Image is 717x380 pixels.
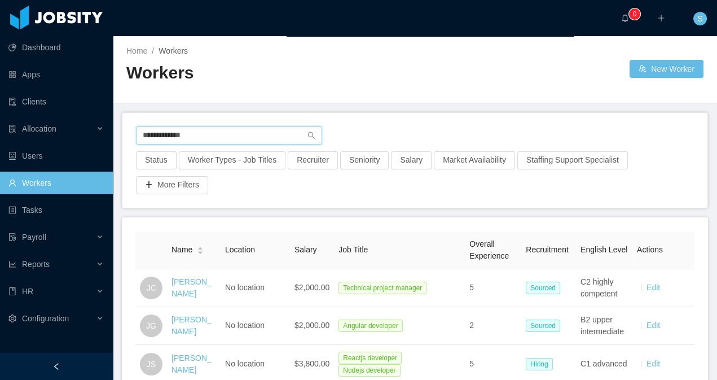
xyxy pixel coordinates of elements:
td: C2 highly competent [576,269,632,307]
a: icon: appstoreApps [8,63,104,86]
i: icon: bell [621,14,629,22]
button: Worker Types - Job Titles [179,151,285,169]
a: [PERSON_NAME] [171,277,212,298]
button: Seniority [340,151,389,169]
span: Payroll [22,233,46,242]
span: Recruitment [526,245,568,254]
span: Angular developer [338,320,402,332]
span: Sourced [526,320,560,332]
span: $3,800.00 [294,359,329,368]
span: Salary [294,245,317,254]
span: S [697,12,702,25]
div: Sort [197,245,204,253]
span: Hiring [526,358,552,370]
span: Location [225,245,255,254]
h2: Workers [126,62,415,85]
button: Salary [391,151,432,169]
i: icon: file-protect [8,233,16,241]
button: Staffing Support Specialist [517,151,628,169]
a: Edit [646,283,660,292]
span: Job Title [338,245,368,254]
td: 2 [465,307,521,345]
a: Edit [646,359,660,368]
span: Sourced [526,282,560,294]
span: $2,000.00 [294,321,329,330]
i: icon: search [307,132,315,139]
span: Name [171,244,192,256]
button: Status [136,151,177,169]
a: Edit [646,321,660,330]
td: 5 [465,269,521,307]
i: icon: plus [657,14,665,22]
a: icon: userWorkers [8,172,104,194]
a: Home [126,46,147,55]
span: Reactjs developer [338,352,402,364]
a: [PERSON_NAME] [171,353,212,374]
i: icon: caret-up [197,246,204,249]
span: Reports [22,260,50,269]
a: [PERSON_NAME] [171,315,212,336]
button: icon: plusMore Filters [136,176,208,194]
span: JC [146,277,156,299]
a: icon: robotUsers [8,145,104,167]
a: icon: auditClients [8,90,104,113]
button: icon: usergroup-addNew Worker [630,60,703,78]
a: icon: pie-chartDashboard [8,36,104,59]
button: Market Availability [434,151,515,169]
i: icon: book [8,287,16,295]
td: No location [221,269,290,307]
a: icon: profileTasks [8,199,104,221]
span: / [152,46,154,55]
i: icon: caret-down [197,250,204,253]
span: HR [22,287,33,296]
td: No location [221,307,290,345]
span: Actions [637,245,663,254]
sup: 0 [629,8,640,20]
span: Overall Experience [469,239,509,260]
i: icon: line-chart [8,260,16,268]
span: Configuration [22,314,69,323]
i: icon: solution [8,125,16,133]
button: Recruiter [288,151,338,169]
span: Technical project manager [338,282,426,294]
span: Nodejs developer [338,364,400,377]
span: Allocation [22,124,56,133]
td: B2 upper intermediate [576,307,632,345]
span: Workers [159,46,188,55]
span: English Level [580,245,627,254]
span: JG [146,315,156,337]
i: icon: setting [8,315,16,322]
span: $2,000.00 [294,283,329,292]
span: JS [147,353,156,375]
